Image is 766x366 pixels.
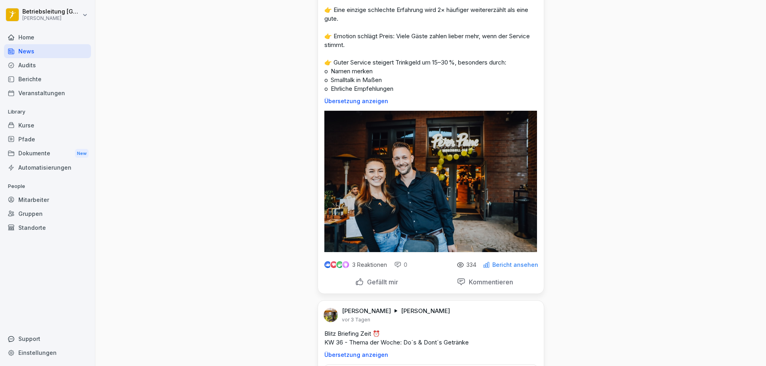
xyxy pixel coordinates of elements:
[324,329,537,347] p: Blitz Briefing Zeit ⏰ KW 36 - Thema der Woche: Do´s & Dont´s Getränke
[352,262,387,268] p: 3 Reaktionen
[342,307,391,315] p: [PERSON_NAME]
[466,262,476,268] p: 334
[22,8,81,15] p: Betriebsleitung [GEOGRAPHIC_DATA]
[4,106,91,118] p: Library
[324,111,537,252] img: ad4ek89tkxdbex4nscufgs06.png
[22,16,81,21] p: [PERSON_NAME]
[4,180,91,193] p: People
[4,30,91,44] a: Home
[492,262,538,268] p: Bericht ansehen
[324,98,537,104] p: Übersetzung anzeigen
[364,278,398,286] p: Gefällt mir
[4,160,91,174] a: Automatisierungen
[4,207,91,221] a: Gruppen
[466,278,513,286] p: Kommentieren
[342,317,370,323] p: vor 3 Tagen
[331,262,337,268] img: love
[4,132,91,146] a: Pfade
[4,58,91,72] a: Audits
[4,221,91,235] a: Standorte
[4,193,91,207] a: Mitarbeiter
[4,146,91,161] div: Dokumente
[4,72,91,86] a: Berichte
[336,261,343,268] img: celebrate
[4,332,91,346] div: Support
[394,261,407,269] div: 0
[4,346,91,360] a: Einstellungen
[4,44,91,58] a: News
[75,149,89,158] div: New
[324,352,537,358] p: Übersetzung anzeigen
[401,307,450,315] p: [PERSON_NAME]
[4,118,91,132] a: Kurse
[324,262,331,268] img: like
[4,146,91,161] a: DokumenteNew
[324,308,338,322] img: ahtvx1qdgs31qf7oeejj87mb.png
[4,86,91,100] a: Veranstaltungen
[342,261,349,268] img: inspiring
